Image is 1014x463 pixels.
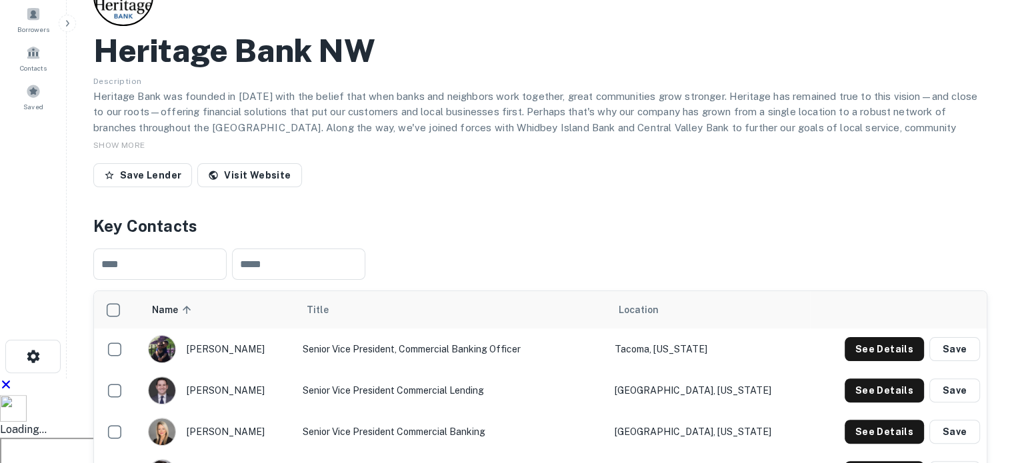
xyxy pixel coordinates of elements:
span: SHOW MORE [93,141,145,150]
td: Tacoma, [US_STATE] [608,328,810,370]
h4: Key Contacts [93,214,987,238]
td: Senior Vice President, Commercial Banking Officer [296,328,608,370]
span: Borrowers [17,24,50,35]
td: [GEOGRAPHIC_DATA], [US_STATE] [608,370,810,411]
td: [GEOGRAPHIC_DATA], [US_STATE] [608,411,810,452]
img: 1517408582815 [149,336,175,362]
a: Contacts [4,40,63,76]
button: See Details [845,378,924,402]
img: 1661825489842 [149,418,175,445]
span: Description [93,77,141,86]
span: Name [152,302,195,318]
button: See Details [845,420,924,444]
h2: Heritage Bank NW [93,31,375,70]
button: Save [929,420,980,444]
span: Title [307,302,346,318]
button: Save Lender [93,163,192,187]
a: Borrowers [4,1,63,37]
button: See Details [845,337,924,361]
th: Location [608,291,810,328]
a: Visit Website [197,163,301,187]
iframe: Chat Widget [947,356,1014,420]
th: Title [296,291,608,328]
td: Senior Vice President Commercial Banking [296,411,608,452]
a: Saved [4,79,63,115]
span: Saved [23,101,43,112]
span: Contacts [20,63,47,73]
span: Location [619,302,659,318]
div: [PERSON_NAME] [148,376,289,404]
div: [PERSON_NAME] [148,418,289,446]
button: Save [929,337,980,361]
div: [PERSON_NAME] [148,335,289,363]
p: Heritage Bank was founded in [DATE] with the belief that when banks and neighbors work together, ... [93,89,987,167]
td: Senior Vice President Commercial Lending [296,370,608,411]
button: Save [929,378,980,402]
img: 1581701946668 [149,377,175,404]
th: Name [141,291,296,328]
